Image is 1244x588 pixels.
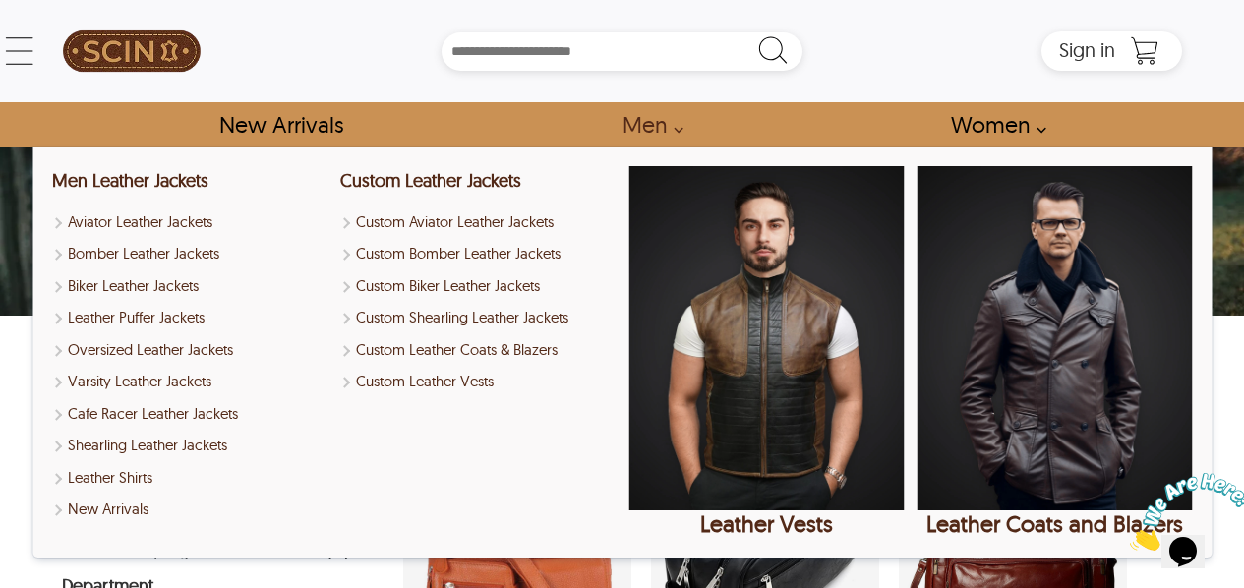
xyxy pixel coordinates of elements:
a: Custom Leather Jackets [340,169,521,192]
img: Leather Vests [628,166,904,510]
a: Shop Custom Biker Leather Jackets [340,275,616,298]
a: Shop Leather Shirts [52,467,327,490]
a: Shop Men Leather Jackets [52,169,208,192]
a: Leather Coats and Blazers [917,166,1192,538]
a: Leather Vests [628,166,904,538]
span: Sign in [1059,37,1115,62]
iframe: chat widget [1122,465,1244,559]
a: Custom Aviator Leather Jackets [340,211,616,234]
a: Shop Varsity Leather Jackets [52,371,327,393]
a: Shop Custom Leather Coats & Blazers [340,339,616,362]
a: Shop Custom Shearling Leather Jackets [340,307,616,329]
a: Shop Men Cafe Racer Leather Jackets [52,403,327,426]
a: Shop Oversized Leather Jackets [52,339,327,362]
div: Leather Coats and Blazers [917,510,1192,538]
a: Shopping Cart [1125,36,1164,66]
a: Shop Men Bomber Leather Jackets [52,243,327,265]
a: Shop Custom Bomber Leather Jackets [340,243,616,265]
img: Chat attention grabber [8,8,130,86]
a: Shop Women Leather Jackets [928,102,1057,147]
a: Shop New Arrivals [52,499,327,521]
a: Shop Leather Puffer Jackets [52,307,327,329]
a: Sign in [1059,44,1115,60]
a: Shop Men Biker Leather Jackets [52,275,327,298]
a: SCIN [62,10,202,92]
a: shop men's leather jackets [600,102,694,147]
a: Shop Men Aviator Leather Jackets [52,211,327,234]
img: Leather Coats and Blazers [917,166,1192,510]
img: SCIN [63,10,201,92]
div: Leather Vests [628,510,904,538]
a: Shop New Arrivals [197,102,365,147]
a: Shop Men Shearling Leather Jackets [52,435,327,457]
a: Shop Custom Leather Vests [340,371,616,393]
